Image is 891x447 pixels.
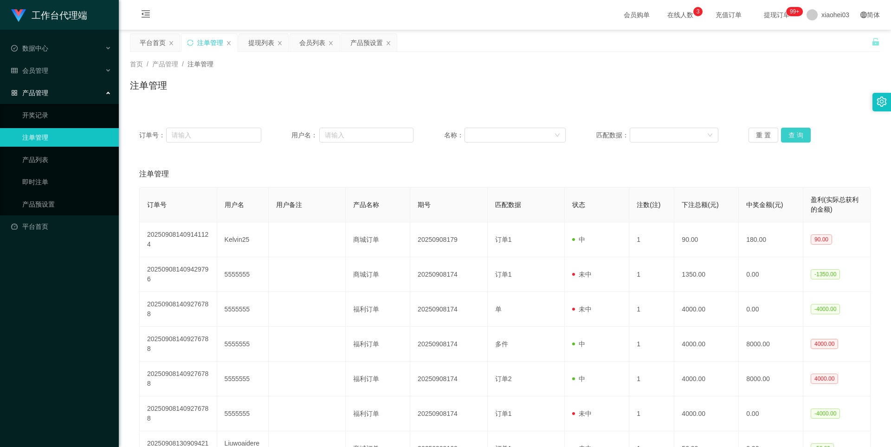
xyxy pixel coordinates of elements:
span: 订单2 [495,375,512,382]
td: 20250908174 [410,327,488,362]
span: 中 [572,236,585,243]
td: 8000.00 [739,327,803,362]
h1: 工作台代理端 [32,0,87,30]
td: 5555555 [217,327,269,362]
i: 图标: global [860,12,867,18]
span: 4000.00 [811,374,838,384]
span: 下注总额(元) [682,201,718,208]
div: 平台首页 [140,34,166,52]
td: 202509081409429796 [140,257,217,292]
td: 90.00 [674,222,739,257]
span: / [182,60,184,68]
span: 产品管理 [152,60,178,68]
span: 单 [495,305,502,313]
i: 图标: setting [877,97,887,107]
span: / [147,60,148,68]
i: 图标: down [555,132,560,139]
i: 图标: down [707,132,713,139]
td: 8000.00 [739,362,803,396]
span: 订单1 [495,271,512,278]
sup: 3 [693,7,703,16]
span: 用户名 [225,201,244,208]
span: 中奖金额(元) [746,201,783,208]
i: 图标: appstore-o [11,90,18,96]
a: 产品列表 [22,150,111,169]
td: 20250908174 [410,396,488,431]
span: 名称： [444,130,465,140]
input: 请输入 [166,128,261,143]
span: 会员管理 [11,67,48,74]
span: 中 [572,375,585,382]
td: 1 [629,327,674,362]
td: 4000.00 [674,362,739,396]
i: 图标: sync [187,39,194,46]
td: 1 [629,257,674,292]
div: 产品预设置 [350,34,383,52]
span: 充值订单 [711,12,746,18]
td: 0.00 [739,396,803,431]
span: 未中 [572,305,592,313]
td: 福利订单 [346,327,410,362]
span: 未中 [572,410,592,417]
td: 1 [629,292,674,327]
a: 图标: dashboard平台首页 [11,217,111,236]
td: 1 [629,362,674,396]
span: 订单号： [139,130,166,140]
td: 20250908174 [410,257,488,292]
td: 20250908174 [410,292,488,327]
h1: 注单管理 [130,78,167,92]
td: 202509081409276788 [140,292,217,327]
span: 注单管理 [187,60,213,68]
a: 开奖记录 [22,106,111,124]
span: 产品名称 [353,201,379,208]
span: 订单1 [495,236,512,243]
td: 4000.00 [674,396,739,431]
span: 注数(注) [637,201,660,208]
button: 查 询 [781,128,811,143]
span: 数据中心 [11,45,48,52]
td: 20250908179 [410,222,488,257]
span: 匹配数据： [596,130,630,140]
span: 提现订单 [759,12,794,18]
span: 注单管理 [139,168,169,180]
td: 202509081409141124 [140,222,217,257]
td: 1 [629,396,674,431]
button: 重 置 [749,128,778,143]
td: 福利订单 [346,362,410,396]
span: 用户名： [291,130,319,140]
i: 图标: close [386,40,391,46]
input: 请输入 [319,128,413,143]
i: 图标: close [168,40,174,46]
span: 状态 [572,201,585,208]
span: 未中 [572,271,592,278]
div: 注单管理 [197,34,223,52]
td: 5555555 [217,292,269,327]
div: 会员列表 [299,34,325,52]
span: 盈利(实际总获利的金额) [811,196,859,213]
td: 5555555 [217,257,269,292]
td: 4000.00 [674,327,739,362]
span: -4000.00 [811,408,840,419]
p: 3 [697,7,700,16]
sup: 1112 [786,7,803,16]
i: 图标: close [277,40,283,46]
td: Kelvin25 [217,222,269,257]
td: 商城订单 [346,257,410,292]
td: 202509081409276788 [140,362,217,396]
td: 福利订单 [346,292,410,327]
i: 图标: table [11,67,18,74]
span: 在线人数 [663,12,698,18]
td: 202509081409276788 [140,327,217,362]
span: 订单号 [147,201,167,208]
span: 首页 [130,60,143,68]
i: 图标: close [328,40,334,46]
td: 福利订单 [346,396,410,431]
span: 产品管理 [11,89,48,97]
i: 图标: check-circle-o [11,45,18,52]
a: 产品预设置 [22,195,111,214]
i: 图标: close [226,40,232,46]
td: 0.00 [739,292,803,327]
span: -4000.00 [811,304,840,314]
span: 匹配数据 [495,201,521,208]
td: 0.00 [739,257,803,292]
